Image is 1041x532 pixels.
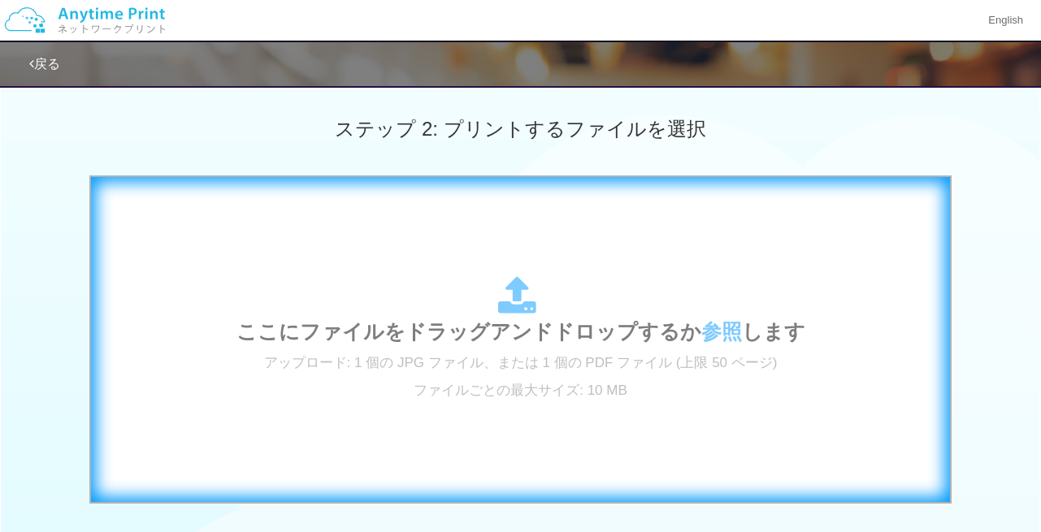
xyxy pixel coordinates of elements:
span: ここにファイルをドラッグアンドドロップするか します [236,320,805,343]
a: 戻る [29,57,60,71]
span: 参照 [701,320,742,343]
span: アップロード: 1 個の JPG ファイル、または 1 個の PDF ファイル (上限 50 ページ) ファイルごとの最大サイズ: 10 MB [264,355,778,398]
span: ステップ 2: プリントするファイルを選択 [335,118,705,140]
